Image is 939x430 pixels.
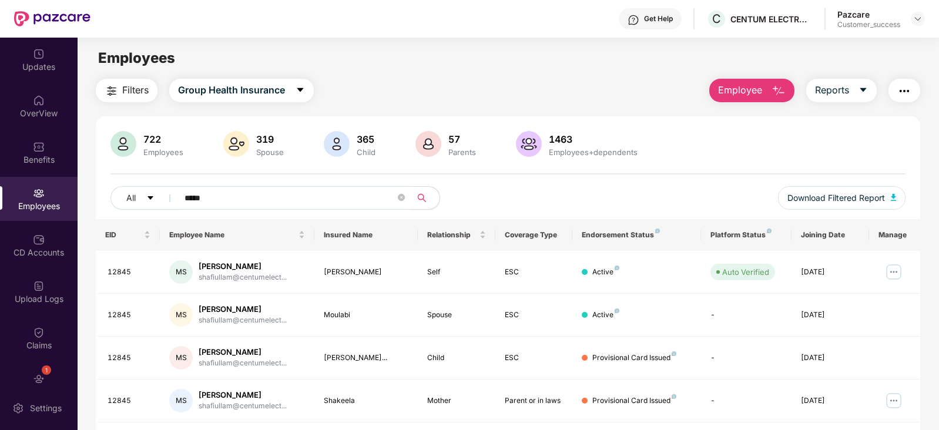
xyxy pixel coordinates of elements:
div: Pazcare [837,9,900,20]
div: [PERSON_NAME]... [324,352,408,364]
div: Spouse [427,310,486,321]
span: Employee Name [169,230,296,240]
span: Relationship [427,230,477,240]
div: [PERSON_NAME] [199,389,287,401]
button: Employee [709,79,794,102]
span: close-circle [398,194,405,201]
span: caret-down [296,85,305,96]
div: Provisional Card Issued [592,352,676,364]
div: Child [354,147,378,157]
img: svg+xml;base64,PHN2ZyBpZD0iRW5kb3JzZW1lbnRzIiB4bWxucz0iaHR0cDovL3d3dy53My5vcmcvMjAwMC9zdmciIHdpZH... [33,373,45,385]
th: Insured Name [314,219,417,251]
img: svg+xml;base64,PHN2ZyBpZD0iSG9tZSIgeG1sbnM9Imh0dHA6Ly93d3cudzMub3JnLzIwMDAvc3ZnIiB3aWR0aD0iMjAiIG... [33,95,45,106]
div: Mother [427,395,486,407]
span: caret-down [146,194,155,203]
div: shafiullam@centumelect... [199,401,287,412]
span: close-circle [398,193,405,204]
div: Shakeela [324,395,408,407]
span: All [126,192,136,204]
div: ESC [505,352,564,364]
img: svg+xml;base64,PHN2ZyB4bWxucz0iaHR0cDovL3d3dy53My5vcmcvMjAwMC9zdmciIHhtbG5zOnhsaW5rPSJodHRwOi8vd3... [891,194,897,201]
img: svg+xml;base64,PHN2ZyB4bWxucz0iaHR0cDovL3d3dy53My5vcmcvMjAwMC9zdmciIHdpZHRoPSI4IiBoZWlnaHQ9IjgiIH... [655,229,660,233]
img: svg+xml;base64,PHN2ZyB4bWxucz0iaHR0cDovL3d3dy53My5vcmcvMjAwMC9zdmciIHdpZHRoPSI4IiBoZWlnaHQ9IjgiIH... [672,394,676,399]
div: Self [427,267,486,278]
div: 319 [254,133,286,145]
button: search [411,186,440,210]
img: svg+xml;base64,PHN2ZyBpZD0iRW1wbG95ZWVzIiB4bWxucz0iaHR0cDovL3d3dy53My5vcmcvMjAwMC9zdmciIHdpZHRoPS... [33,187,45,199]
div: [PERSON_NAME] [199,261,287,272]
span: Group Health Insurance [178,83,285,98]
span: caret-down [858,85,868,96]
div: Active [592,310,619,321]
div: Employees+dependents [546,147,640,157]
img: svg+xml;base64,PHN2ZyBpZD0iSGVscC0zMngzMiIgeG1sbnM9Imh0dHA6Ly93d3cudzMub3JnLzIwMDAvc3ZnIiB3aWR0aD... [628,14,639,26]
div: Endorsement Status [582,230,692,240]
img: svg+xml;base64,PHN2ZyB4bWxucz0iaHR0cDovL3d3dy53My5vcmcvMjAwMC9zdmciIHdpZHRoPSIyNCIgaGVpZ2h0PSIyNC... [105,84,119,98]
div: shafiullam@centumelect... [199,272,287,283]
div: 12845 [108,267,151,278]
th: Coverage Type [495,219,573,251]
div: 722 [141,133,186,145]
div: [PERSON_NAME] [199,347,287,358]
div: shafiullam@centumelect... [199,358,287,369]
img: svg+xml;base64,PHN2ZyB4bWxucz0iaHR0cDovL3d3dy53My5vcmcvMjAwMC9zdmciIHhtbG5zOnhsaW5rPSJodHRwOi8vd3... [324,131,350,157]
div: Spouse [254,147,286,157]
div: 12845 [108,395,151,407]
div: Employees [141,147,186,157]
span: Reports [815,83,849,98]
div: Settings [26,402,65,414]
img: svg+xml;base64,PHN2ZyB4bWxucz0iaHR0cDovL3d3dy53My5vcmcvMjAwMC9zdmciIHdpZHRoPSI4IiBoZWlnaHQ9IjgiIH... [615,266,619,270]
span: Download Filtered Report [787,192,885,204]
img: svg+xml;base64,PHN2ZyBpZD0iVXBkYXRlZCIgeG1sbnM9Imh0dHA6Ly93d3cudzMub3JnLzIwMDAvc3ZnIiB3aWR0aD0iMj... [33,48,45,60]
img: svg+xml;base64,PHN2ZyBpZD0iQ0RfQWNjb3VudHMiIGRhdGEtbmFtZT0iQ0QgQWNjb3VudHMiIHhtbG5zPSJodHRwOi8vd3... [33,234,45,246]
th: Manage [869,219,921,251]
img: svg+xml;base64,PHN2ZyBpZD0iVXBsb2FkX0xvZ3MiIGRhdGEtbmFtZT0iVXBsb2FkIExvZ3MiIHhtbG5zPSJodHRwOi8vd3... [33,280,45,292]
span: C [712,12,721,26]
div: MS [169,389,193,412]
img: manageButton [884,391,903,410]
div: Provisional Card Issued [592,395,676,407]
div: [PERSON_NAME] [199,304,287,315]
img: svg+xml;base64,PHN2ZyBpZD0iU2V0dGluZy0yMHgyMCIgeG1sbnM9Imh0dHA6Ly93d3cudzMub3JnLzIwMDAvc3ZnIiB3aW... [12,402,24,414]
td: - [701,337,792,379]
img: svg+xml;base64,PHN2ZyB4bWxucz0iaHR0cDovL3d3dy53My5vcmcvMjAwMC9zdmciIHhtbG5zOnhsaW5rPSJodHRwOi8vd3... [110,131,136,157]
div: Get Help [644,14,673,23]
div: MS [169,260,193,284]
th: Employee Name [160,219,314,251]
div: 12845 [108,310,151,321]
div: MS [169,346,193,369]
div: Active [592,267,619,278]
img: svg+xml;base64,PHN2ZyB4bWxucz0iaHR0cDovL3d3dy53My5vcmcvMjAwMC9zdmciIHhtbG5zOnhsaW5rPSJodHRwOi8vd3... [772,84,786,98]
div: Parents [446,147,478,157]
th: Joining Date [792,219,869,251]
div: ESC [505,310,564,321]
div: Child [427,352,486,364]
img: svg+xml;base64,PHN2ZyB4bWxucz0iaHR0cDovL3d3dy53My5vcmcvMjAwMC9zdmciIHdpZHRoPSI4IiBoZWlnaHQ9IjgiIH... [615,308,619,313]
div: CENTUM ELECTRONICS LIMITED [730,14,813,25]
img: svg+xml;base64,PHN2ZyB4bWxucz0iaHR0cDovL3d3dy53My5vcmcvMjAwMC9zdmciIHdpZHRoPSI4IiBoZWlnaHQ9IjgiIH... [767,229,772,233]
span: Employee [718,83,762,98]
th: EID [96,219,160,251]
td: - [701,294,792,337]
div: [DATE] [801,352,860,364]
img: svg+xml;base64,PHN2ZyBpZD0iRHJvcGRvd24tMzJ4MzIiIHhtbG5zPSJodHRwOi8vd3d3LnczLm9yZy8yMDAwL3N2ZyIgd2... [913,14,923,23]
div: Moulabi [324,310,408,321]
div: [DATE] [801,310,860,321]
img: svg+xml;base64,PHN2ZyBpZD0iQ2xhaW0iIHhtbG5zPSJodHRwOi8vd3d3LnczLm9yZy8yMDAwL3N2ZyIgd2lkdGg9IjIwIi... [33,327,45,338]
div: ESC [505,267,564,278]
img: svg+xml;base64,PHN2ZyB4bWxucz0iaHR0cDovL3d3dy53My5vcmcvMjAwMC9zdmciIHhtbG5zOnhsaW5rPSJodHRwOi8vd3... [223,131,249,157]
img: svg+xml;base64,PHN2ZyB4bWxucz0iaHR0cDovL3d3dy53My5vcmcvMjAwMC9zdmciIHdpZHRoPSI4IiBoZWlnaHQ9IjgiIH... [672,351,676,356]
img: svg+xml;base64,PHN2ZyBpZD0iQmVuZWZpdHMiIHhtbG5zPSJodHRwOi8vd3d3LnczLm9yZy8yMDAwL3N2ZyIgd2lkdGg9Ij... [33,141,45,153]
div: [DATE] [801,395,860,407]
img: New Pazcare Logo [14,11,90,26]
div: MS [169,303,193,327]
span: Filters [122,83,149,98]
div: shafiullam@centumelect... [199,315,287,326]
span: search [411,193,434,203]
div: Customer_success [837,20,900,29]
div: 57 [446,133,478,145]
button: Reportscaret-down [806,79,877,102]
div: 1463 [546,133,640,145]
span: EID [105,230,142,240]
div: 12845 [108,352,151,364]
